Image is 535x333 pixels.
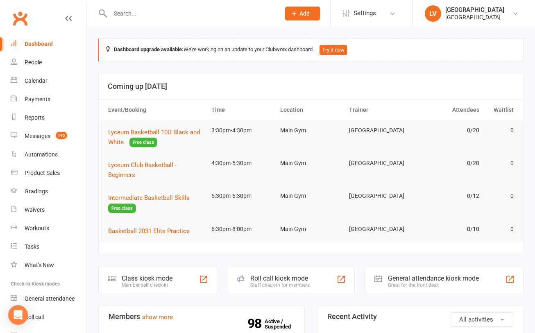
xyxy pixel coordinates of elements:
div: What's New [25,262,54,268]
a: Tasks [11,238,86,256]
td: Main Gym [277,186,345,206]
span: Add [299,10,310,17]
a: Gradings [11,182,86,201]
td: 0 [483,186,517,206]
div: [GEOGRAPHIC_DATA] [445,6,504,14]
td: [GEOGRAPHIC_DATA] [345,220,414,239]
td: 3:30pm-4:30pm [208,121,277,140]
td: Main Gym [277,121,345,140]
td: Main Gym [277,220,345,239]
div: Messages [25,133,50,139]
span: Basketball 2031 Elite Practice [108,227,190,235]
td: 0 [483,154,517,173]
td: 0/12 [414,186,483,206]
div: General attendance [25,295,75,302]
button: Lyceum Club Basketball - Beginners [108,160,204,180]
td: Main Gym [277,154,345,173]
a: Roll call [11,308,86,326]
span: All activities [459,316,493,323]
div: Class kiosk mode [122,274,172,282]
span: Free class [129,138,157,147]
td: 4:30pm-5:30pm [208,154,277,173]
td: [GEOGRAPHIC_DATA] [345,154,414,173]
a: show more [142,313,173,321]
a: Dashboard [11,35,86,53]
div: Payments [25,96,50,102]
a: Reports [11,109,86,127]
div: Member self check-in [122,282,172,288]
h3: Recent Activity [327,313,513,321]
div: Roll call kiosk mode [250,274,310,282]
div: Workouts [25,225,49,231]
button: All activities [450,313,513,326]
div: Automations [25,151,58,158]
div: Calendar [25,77,48,84]
div: Staff check-in for members [250,282,310,288]
td: 0/20 [414,121,483,140]
td: [GEOGRAPHIC_DATA] [345,186,414,206]
th: Location [277,100,345,120]
div: We're working on an update to your Clubworx dashboard. [98,39,524,61]
div: [GEOGRAPHIC_DATA] [445,14,504,21]
div: Dashboard [25,41,53,47]
td: 0 [483,121,517,140]
td: 5:30pm-6:30pm [208,186,277,206]
div: Product Sales [25,170,60,176]
div: Roll call [25,314,44,320]
th: Time [208,100,277,120]
a: What's New [11,256,86,274]
div: Great for the front desk [388,282,479,288]
input: Search... [108,8,274,19]
td: 0/10 [414,220,483,239]
td: 0/20 [414,154,483,173]
h3: Coming up [DATE] [108,82,514,91]
span: 145 [56,132,67,139]
h3: Members [109,313,295,321]
th: Attendees [414,100,483,120]
strong: 98 [247,317,265,330]
th: Waitlist [483,100,517,120]
strong: Dashboard upgrade available: [114,46,184,52]
th: Event/Booking [104,100,208,120]
span: Lyceum Club Basketball - Beginners [108,161,177,179]
div: LV [425,5,441,22]
button: Basketball 2031 Elite Practice [108,226,195,236]
div: General attendance kiosk mode [388,274,479,282]
button: Lyceum Basketball 10U Black and WhiteFree class [108,127,204,147]
span: Lyceum Basketball 10U Black and White [108,129,200,146]
div: People [25,59,42,66]
a: Workouts [11,219,86,238]
a: Messages 145 [11,127,86,145]
span: Intermediate Basketball Skills [108,194,190,202]
td: 0 [483,220,517,239]
a: Calendar [11,72,86,90]
div: Reports [25,114,45,121]
button: Add [285,7,320,20]
div: Open Intercom Messenger [8,305,28,325]
a: Automations [11,145,86,164]
a: Clubworx [10,8,30,29]
a: General attendance kiosk mode [11,290,86,308]
div: Gradings [25,188,48,195]
span: Settings [354,4,376,23]
span: Free class [108,204,136,213]
button: Try it now [320,45,347,55]
button: Intermediate Basketball SkillsFree class [108,193,204,213]
a: Product Sales [11,164,86,182]
a: Waivers [11,201,86,219]
td: [GEOGRAPHIC_DATA] [345,121,414,140]
a: People [11,53,86,72]
a: Payments [11,90,86,109]
th: Trainer [345,100,414,120]
td: 6:30pm-8:00pm [208,220,277,239]
div: Waivers [25,206,45,213]
div: Tasks [25,243,39,250]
